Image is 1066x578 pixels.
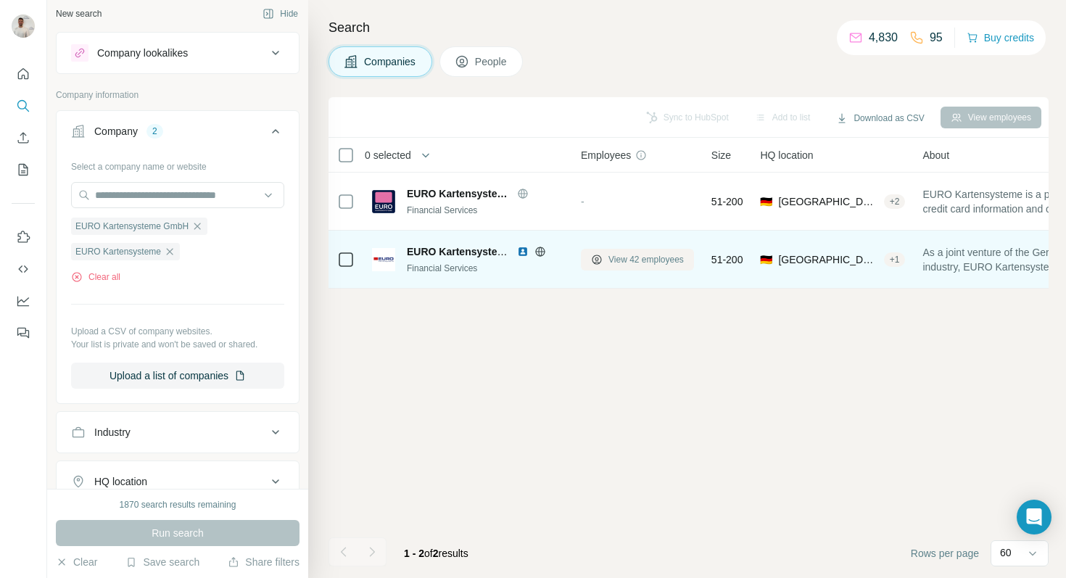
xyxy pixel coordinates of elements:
span: 2 [433,548,439,559]
span: Employees [581,148,631,162]
button: Industry [57,415,299,450]
p: Upload a CSV of company websites. [71,325,284,338]
img: Logo of EURO Kartensysteme [372,190,395,213]
span: EURO Kartensysteme GmbH [407,246,545,257]
button: Search [12,93,35,119]
button: Save search [125,555,199,569]
span: Rows per page [911,546,979,561]
span: View 42 employees [608,253,684,266]
div: Company lookalikes [97,46,188,60]
span: EURO Kartensysteme [75,245,161,258]
div: HQ location [94,474,147,489]
button: Share filters [228,555,299,569]
button: Clear all [71,271,120,284]
span: Size [711,148,731,162]
button: Hide [252,3,308,25]
p: Your list is private and won't be saved or shared. [71,338,284,351]
p: Company information [56,88,299,102]
button: Buy credits [967,28,1034,48]
span: People [475,54,508,69]
p: 60 [1000,545,1012,560]
button: Clear [56,555,97,569]
button: Dashboard [12,288,35,314]
span: of [424,548,433,559]
button: HQ location [57,464,299,499]
h4: Search [329,17,1049,38]
span: 51-200 [711,252,743,267]
button: Download as CSV [826,107,934,129]
div: Financial Services [407,262,563,275]
div: Open Intercom Messenger [1017,500,1051,534]
button: Use Surfe API [12,256,35,282]
img: LinkedIn logo [517,246,529,257]
div: Select a company name or website [71,154,284,173]
div: Financial Services [407,204,563,217]
span: [GEOGRAPHIC_DATA], [GEOGRAPHIC_DATA] [778,252,877,267]
span: 0 selected [365,148,411,162]
p: 4,830 [869,29,898,46]
span: EURO Kartensysteme GmbH [75,220,189,233]
button: Feedback [12,320,35,346]
span: 1 - 2 [404,548,424,559]
span: - [581,196,584,207]
img: Avatar [12,15,35,38]
span: 🇩🇪 [760,194,772,209]
button: Upload a list of companies [71,363,284,389]
span: HQ location [760,148,813,162]
p: 95 [930,29,943,46]
button: My lists [12,157,35,183]
div: Company [94,124,138,139]
div: New search [56,7,102,20]
span: 51-200 [711,194,743,209]
button: Use Surfe on LinkedIn [12,224,35,250]
span: EURO Kartensysteme [407,186,510,201]
span: 🇩🇪 [760,252,772,267]
div: Industry [94,425,131,439]
button: Company2 [57,114,299,154]
span: Companies [364,54,417,69]
button: Quick start [12,61,35,87]
span: About [922,148,949,162]
button: Company lookalikes [57,36,299,70]
img: Logo of EURO Kartensysteme GmbH [372,248,395,271]
span: [GEOGRAPHIC_DATA], [GEOGRAPHIC_DATA] [778,194,877,209]
div: 2 [146,125,163,138]
button: View 42 employees [581,249,694,271]
button: Enrich CSV [12,125,35,151]
span: results [404,548,468,559]
div: 1870 search results remaining [120,498,236,511]
div: + 2 [884,195,906,208]
div: + 1 [884,253,906,266]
